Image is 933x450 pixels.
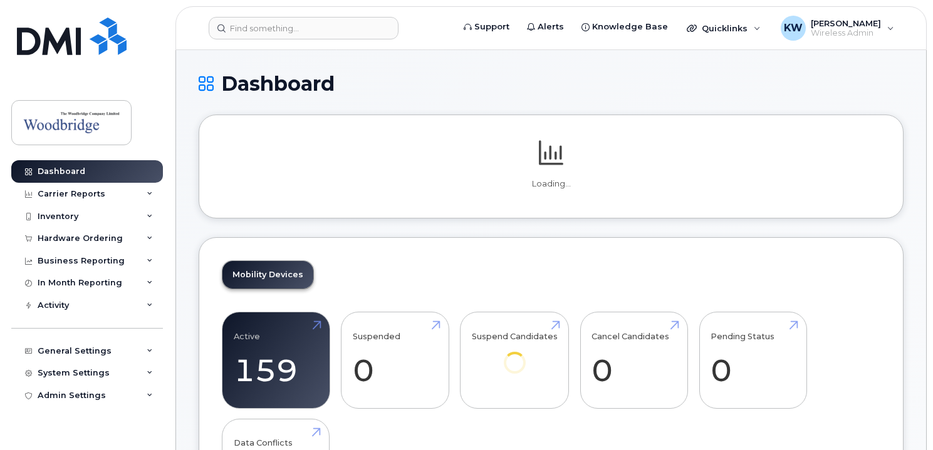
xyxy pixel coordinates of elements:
a: Suspended 0 [353,319,437,402]
p: Loading... [222,178,880,190]
a: Suspend Candidates [472,319,558,391]
h1: Dashboard [199,73,904,95]
a: Pending Status 0 [711,319,795,402]
a: Cancel Candidates 0 [592,319,676,402]
a: Active 159 [234,319,318,402]
a: Mobility Devices [222,261,313,289]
